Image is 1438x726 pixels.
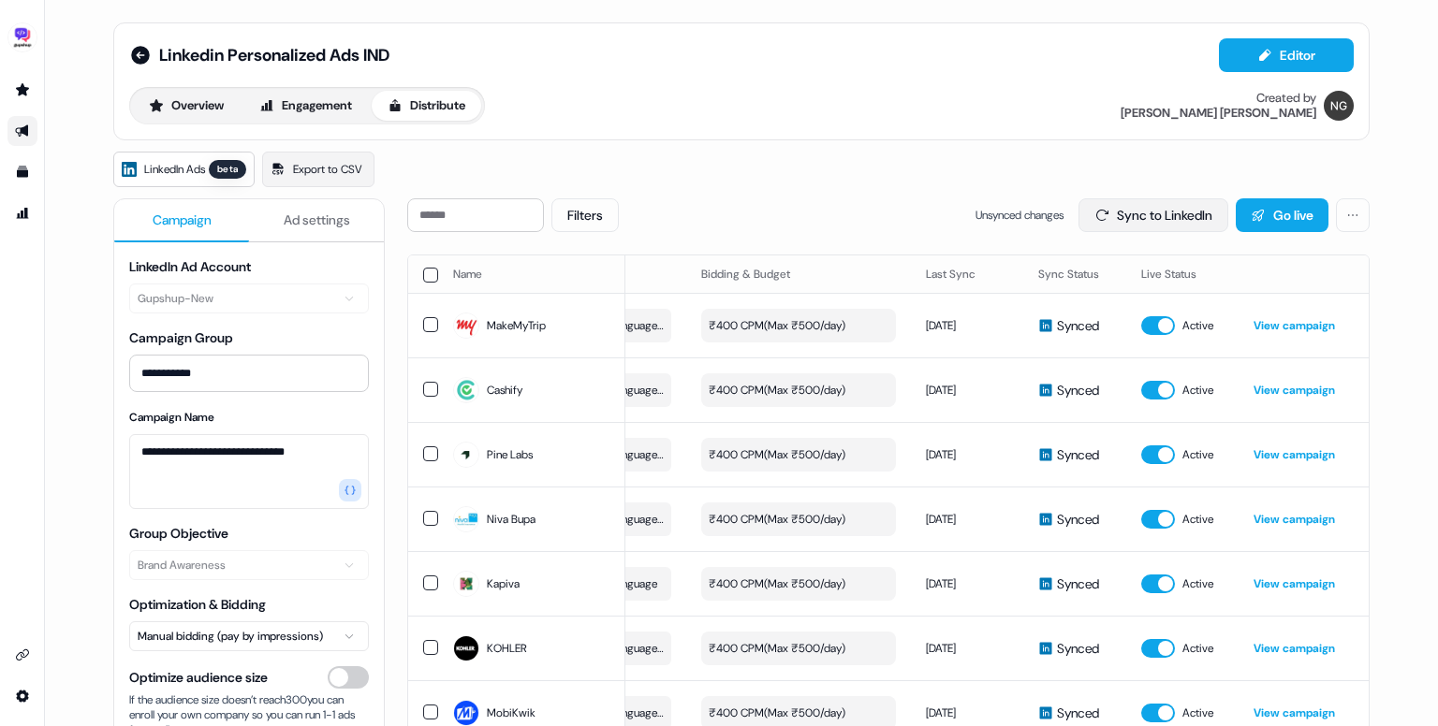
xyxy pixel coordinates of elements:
[487,574,520,593] span: Kapiva
[1324,91,1354,121] img: Nikunj
[911,551,1023,616] td: [DATE]
[243,91,368,121] button: Engagement
[1182,639,1213,658] span: Active
[113,152,255,187] a: LinkedIn Adsbeta
[911,293,1023,357] td: [DATE]
[7,157,37,187] a: Go to templates
[1254,576,1335,591] a: View campaign
[1336,198,1370,232] button: More actions
[911,255,1023,293] th: Last Sync
[1254,641,1335,656] a: View campaign
[1057,704,1099,722] span: Synced
[911,422,1023,486] td: [DATE]
[709,704,845,722] div: ₹400 CPM ( Max ₹500/day )
[1057,445,1099,464] span: Synced
[701,438,896,472] button: ₹400 CPM(Max ₹500/day)
[144,160,205,179] span: LinkedIn Ads
[1057,639,1099,658] span: Synced
[372,91,481,121] button: Distribute
[293,160,362,179] span: Export to CSV
[153,211,212,229] span: Campaign
[701,502,896,536] button: ₹400 CPM(Max ₹500/day)
[209,160,246,179] div: beta
[1126,255,1239,293] th: Live Status
[1256,91,1316,106] div: Created by
[7,75,37,105] a: Go to prospects
[701,373,896,407] button: ₹400 CPM(Max ₹500/day)
[487,510,536,529] span: Niva Bupa
[487,316,546,335] span: MakeMyTrip
[129,525,228,542] label: Group Objective
[129,596,266,613] label: Optimization & Bidding
[1057,381,1099,399] span: Synced
[7,681,37,711] a: Go to integrations
[129,329,233,346] label: Campaign Group
[1182,316,1213,335] span: Active
[438,255,625,293] th: Name
[701,309,896,342] button: ₹400 CPM(Max ₹500/day)
[7,198,37,228] a: Go to attribution
[1023,255,1126,293] th: Sync Status
[709,316,845,335] div: ₹400 CPM ( Max ₹500/day )
[1057,510,1099,529] span: Synced
[1057,574,1099,593] span: Synced
[133,91,240,121] button: Overview
[1121,106,1316,121] div: [PERSON_NAME] [PERSON_NAME]
[1236,198,1328,232] button: Go live
[911,486,1023,551] td: [DATE]
[1254,512,1335,527] a: View campaign
[1254,383,1335,398] a: View campaign
[701,632,896,665] button: ₹400 CPM(Max ₹500/day)
[976,206,1064,225] span: Unsynced changes
[1182,445,1213,464] span: Active
[709,445,845,464] div: ₹400 CPM ( Max ₹500/day )
[1182,381,1213,399] span: Active
[701,567,896,601] button: ₹400 CPM(Max ₹500/day)
[284,211,350,229] span: Ad settings
[709,381,845,399] div: ₹400 CPM ( Max ₹500/day )
[1078,198,1228,232] button: Sync to LinkedIn
[1182,510,1213,529] span: Active
[1254,705,1335,720] a: View campaign
[1057,316,1099,335] span: Synced
[129,410,214,425] label: Campaign Name
[7,640,37,670] a: Go to integrations
[1182,704,1213,722] span: Active
[686,255,911,293] th: Bidding & Budget
[1219,38,1354,72] button: Editor
[487,381,522,399] span: Cashify
[911,616,1023,680] td: [DATE]
[129,258,251,275] label: LinkedIn Ad Account
[1182,574,1213,593] span: Active
[487,639,527,658] span: KOHLER
[709,639,845,658] div: ₹400 CPM ( Max ₹500/day )
[709,510,845,529] div: ₹400 CPM ( Max ₹500/day )
[129,668,268,687] span: Optimize audience size
[262,152,374,187] a: Export to CSV
[1219,48,1354,67] a: Editor
[7,116,37,146] a: Go to outbound experience
[487,704,536,722] span: MobiKwik
[1254,318,1335,333] a: View campaign
[487,445,533,464] span: Pine Labs
[551,198,619,232] button: Filters
[1254,447,1335,462] a: View campaign
[911,357,1023,422] td: [DATE]
[159,44,389,66] span: Linkedin Personalized Ads IND
[328,666,369,689] button: Optimize audience size
[709,574,845,593] div: ₹400 CPM ( Max ₹500/day )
